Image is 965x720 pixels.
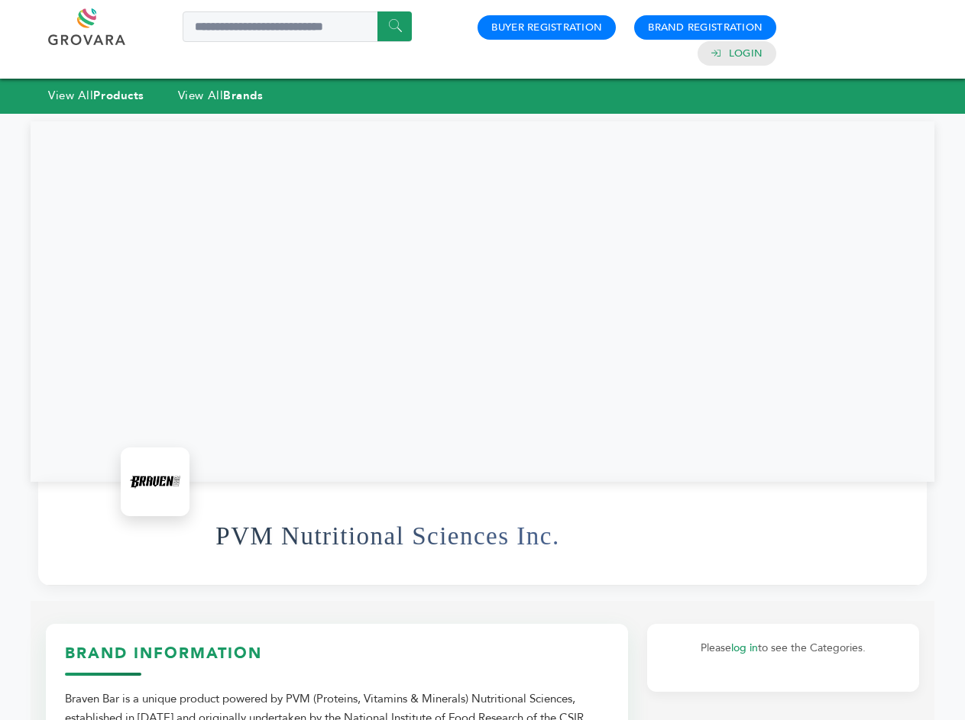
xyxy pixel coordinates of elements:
[178,88,264,103] a: View AllBrands
[48,88,144,103] a: View AllProducts
[183,11,412,42] input: Search a product or brand...
[662,639,904,657] p: Please to see the Categories.
[93,88,144,103] strong: Products
[65,643,609,676] h3: Brand Information
[215,499,559,573] h1: PVM Nutritional Sciences Inc.
[125,451,186,512] img: PVM Nutritional Sciences Inc. Logo
[729,47,763,60] a: Login
[223,88,263,103] strong: Brands
[648,21,763,34] a: Brand Registration
[491,21,602,34] a: Buyer Registration
[731,641,758,655] a: log in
